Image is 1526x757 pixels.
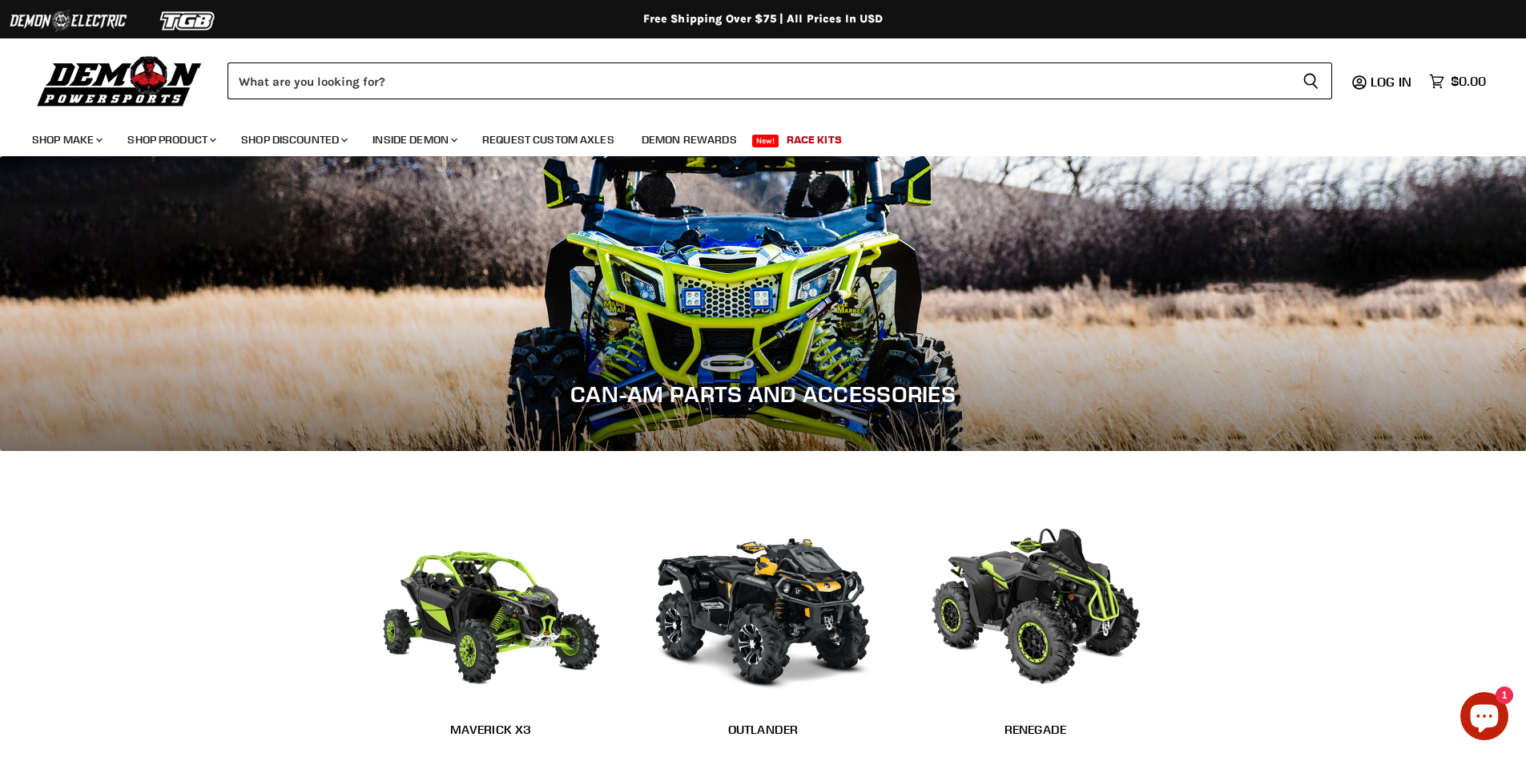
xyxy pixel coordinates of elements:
[916,711,1156,748] a: Renegade
[32,52,207,109] img: Demon Powersports
[20,123,112,156] a: Shop Make
[1363,74,1421,89] a: Log in
[20,117,1482,156] ul: Main menu
[24,381,1502,408] h1: Can-Am Parts and Accessories
[1451,74,1486,89] span: $0.00
[643,721,884,738] h2: Outlander
[371,499,611,699] img: Maverick X3
[360,123,467,156] a: Inside Demon
[371,721,611,738] h2: Maverick X3
[643,711,884,748] a: Outlander
[8,6,128,36] img: Demon Electric Logo 2
[371,711,611,748] a: Maverick X3
[227,62,1290,99] input: Search
[916,499,1156,699] img: Renegade
[123,12,1404,26] div: Free Shipping Over $75 | All Prices In USD
[128,6,248,36] img: TGB Logo 2
[752,135,779,147] span: New!
[916,721,1156,738] h2: Renegade
[1371,74,1411,90] span: Log in
[1456,692,1513,744] inbox-online-store-chat: Shopify online store chat
[643,499,884,699] img: Outlander
[775,123,854,156] a: Race Kits
[229,123,357,156] a: Shop Discounted
[630,123,749,156] a: Demon Rewards
[1421,70,1494,93] a: $0.00
[470,123,626,156] a: Request Custom Axles
[1290,62,1332,99] button: Search
[227,62,1332,99] form: Product
[115,123,226,156] a: Shop Product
